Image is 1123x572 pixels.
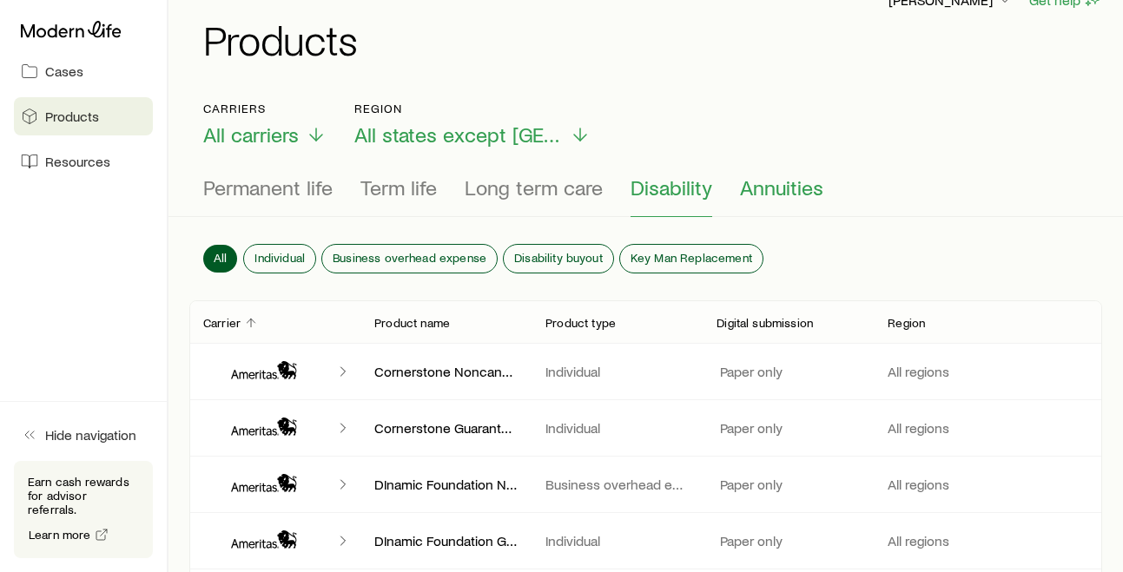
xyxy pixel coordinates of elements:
span: Permanent life [203,175,333,200]
span: Learn more [29,529,91,541]
p: Cornerstone Guaranteed Standard Issue (GSI) Program Noncancelable & Guaranteed Renewable DI 15%, ... [374,419,518,437]
button: All [203,245,237,273]
p: DInamic Foundation Noncancelable DI 6A/M - 2A/M Business Overhead Expense (BOE) Guaranteed Renewa... [374,476,518,493]
p: Business overhead expense [545,476,689,493]
span: Resources [45,153,110,170]
span: Annuities [740,175,823,200]
p: All regions [888,363,1088,380]
p: Individual [545,532,689,549]
p: All regions [888,419,1088,437]
p: All regions [888,476,1088,493]
div: Earn cash rewards for advisor referrals.Learn more [14,461,153,558]
button: CarriersAll carriers [203,102,327,148]
span: Cases [45,62,83,80]
p: Individual [545,419,689,437]
p: All regions [888,532,1088,549]
a: Cases [14,52,153,90]
button: Hide navigation [14,416,153,454]
p: Individual [545,363,689,380]
p: Region [888,316,925,330]
p: Carriers [203,102,327,115]
span: All carriers [203,122,299,147]
span: Individual [254,251,305,265]
span: Disability buyout [514,251,603,265]
button: Individual [244,245,315,273]
span: Long term care [465,175,603,200]
span: Disability [631,175,712,200]
p: Paper only [717,419,783,437]
p: Earn cash rewards for advisor referrals. [28,475,139,516]
p: DInamic Foundation Guaranteed Standard Issue (GSI) Program Noncancelable & Guaranteed Renewable D... [374,532,518,549]
p: Carrier [203,316,241,330]
span: Term life [360,175,437,200]
h1: Products [203,18,1102,60]
button: Key Man Replacement [620,245,763,273]
span: Hide navigation [45,426,136,444]
span: Products [45,108,99,125]
p: Region [354,102,591,115]
p: Product type [545,316,616,330]
span: All states except [GEOGRAPHIC_DATA] [354,122,563,147]
p: Paper only [717,363,783,380]
p: Digital submission [717,316,813,330]
span: Business overhead expense [333,251,486,265]
div: Product types [203,175,1088,217]
span: Key Man Replacement [631,251,752,265]
p: Product name [374,316,450,330]
a: Products [14,97,153,135]
button: Business overhead expense [322,245,497,273]
p: Cornerstone Noncancelable DI 6A/M - 2A/M Guaranteed Renewable 6A/M-3A/M [374,363,518,380]
p: Paper only [717,476,783,493]
a: Resources [14,142,153,181]
span: All [214,251,227,265]
button: RegionAll states except [GEOGRAPHIC_DATA] [354,102,591,148]
p: Paper only [717,532,783,549]
button: Disability buyout [504,245,613,273]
